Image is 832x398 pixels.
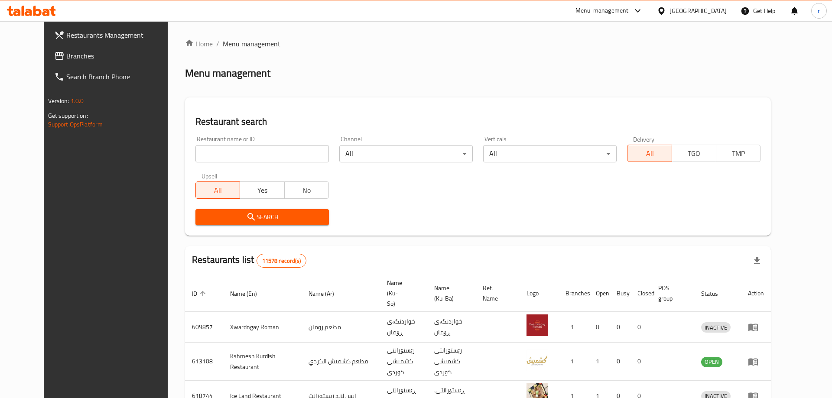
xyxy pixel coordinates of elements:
div: All [339,145,473,162]
span: 11578 record(s) [257,257,306,265]
li: / [216,39,219,49]
a: Search Branch Phone [47,66,183,87]
label: Upsell [201,173,218,179]
span: 1.0.0 [71,95,84,107]
button: TMP [716,145,760,162]
td: 609857 [185,312,223,343]
div: Total records count [257,254,306,268]
span: Name (Ar) [309,288,345,299]
span: Version: [48,95,69,107]
span: TGO [676,147,713,160]
div: Menu-management [575,6,629,16]
td: خواردنگەی ڕۆمان [380,312,427,343]
td: 1 [559,343,589,381]
span: TMP [720,147,757,160]
a: Support.OpsPlatform [48,119,103,130]
a: Branches [47,45,183,66]
span: All [631,147,668,160]
span: Name (Ku-So) [387,278,417,309]
th: Open [589,275,610,312]
td: مطعم رومان [302,312,380,343]
span: Status [701,288,729,299]
span: Get support on: [48,110,88,121]
th: Closed [630,275,651,312]
div: Menu [748,322,764,332]
button: No [284,181,329,199]
td: 0 [630,343,651,381]
a: Restaurants Management [47,25,183,45]
img: Xwardngay Roman [526,314,548,336]
th: Branches [559,275,589,312]
td: 0 [589,312,610,343]
button: TGO [672,145,716,162]
td: 613108 [185,343,223,381]
td: خواردنگەی ڕۆمان [427,312,476,343]
td: 0 [610,343,630,381]
div: All [483,145,617,162]
td: مطعم كشميش الكردي [302,343,380,381]
div: Export file [747,250,767,271]
th: Busy [610,275,630,312]
span: Search [202,212,322,223]
img: Kshmesh Kurdish Restaurant [526,349,548,371]
div: INACTIVE [701,322,731,333]
td: رێستۆرانتی کشمیشى كوردى [380,343,427,381]
span: OPEN [701,357,722,367]
button: Search [195,209,329,225]
div: Menu [748,356,764,367]
td: Kshmesh Kurdish Restaurant [223,343,302,381]
h2: Menu management [185,66,270,80]
h2: Restaurant search [195,115,760,128]
span: r [818,6,820,16]
span: Search Branch Phone [66,71,176,82]
span: Name (En) [230,288,268,299]
button: All [627,145,672,162]
span: Yes [244,184,281,197]
td: Xwardngay Roman [223,312,302,343]
span: Restaurants Management [66,30,176,40]
span: No [288,184,325,197]
td: 1 [589,343,610,381]
h2: Restaurants list [192,253,306,268]
button: All [195,181,240,199]
div: [GEOGRAPHIC_DATA] [669,6,727,16]
label: Delivery [633,136,655,142]
span: Ref. Name [483,283,509,304]
span: POS group [658,283,684,304]
th: Action [741,275,771,312]
span: Name (Ku-Ba) [434,283,465,304]
td: رێستۆرانتی کشمیشى كوردى [427,343,476,381]
td: 1 [559,312,589,343]
input: Search for restaurant name or ID.. [195,145,329,162]
span: Menu management [223,39,280,49]
th: Logo [520,275,559,312]
nav: breadcrumb [185,39,771,49]
span: Branches [66,51,176,61]
span: INACTIVE [701,323,731,333]
td: 0 [630,312,651,343]
span: ID [192,288,208,299]
button: Yes [240,181,284,199]
td: 0 [610,312,630,343]
a: Home [185,39,213,49]
span: All [199,184,237,197]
